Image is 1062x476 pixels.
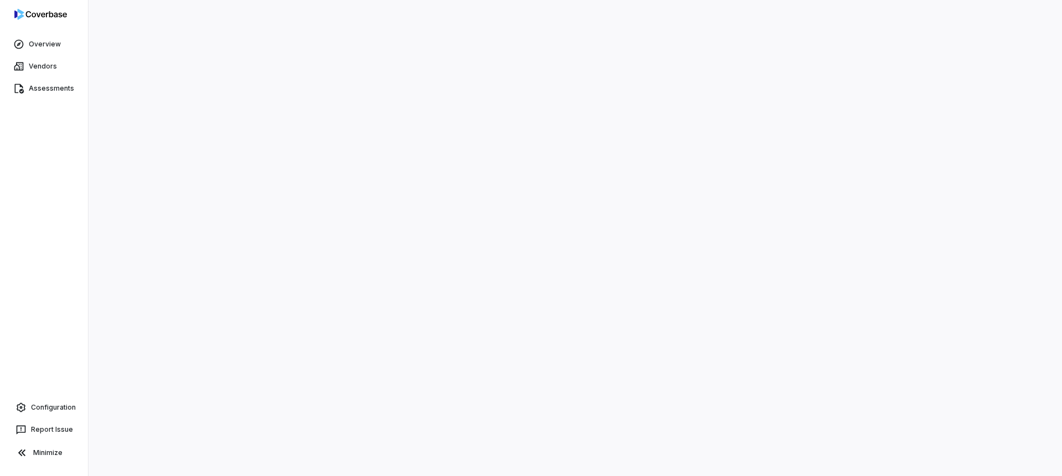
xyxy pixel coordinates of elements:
a: Assessments [2,79,86,98]
span: Overview [29,40,61,49]
img: logo-D7KZi-bG.svg [14,9,67,20]
a: Overview [2,34,86,54]
a: Vendors [2,56,86,76]
span: Report Issue [31,425,73,434]
a: Configuration [4,397,84,417]
button: Report Issue [4,420,84,440]
button: Minimize [4,442,84,464]
span: Vendors [29,62,57,71]
span: Minimize [33,448,63,457]
span: Assessments [29,84,74,93]
span: Configuration [31,403,76,412]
